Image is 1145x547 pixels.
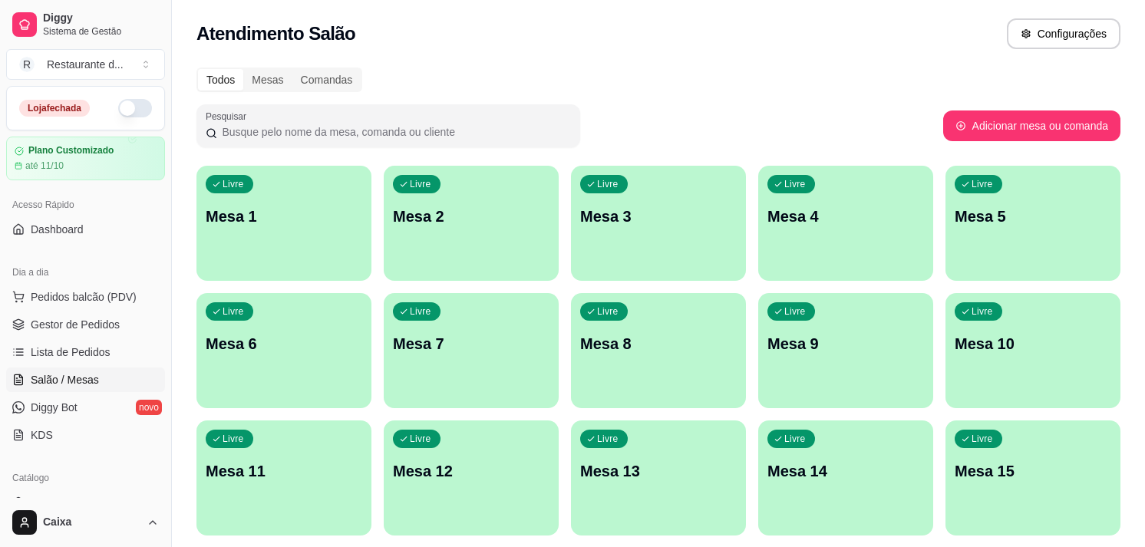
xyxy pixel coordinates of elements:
[223,433,244,445] p: Livre
[6,193,165,217] div: Acesso Rápido
[6,137,165,180] a: Plano Customizadoaté 11/10
[198,69,243,91] div: Todos
[597,433,619,445] p: Livre
[31,372,99,387] span: Salão / Mesas
[243,69,292,91] div: Mesas
[767,333,924,354] p: Mesa 9
[597,178,619,190] p: Livre
[196,166,371,281] button: LivreMesa 1
[571,420,746,535] button: LivreMesa 13
[6,423,165,447] a: KDS
[25,160,64,172] article: até 11/10
[31,317,120,332] span: Gestor de Pedidos
[955,206,1111,227] p: Mesa 5
[206,110,252,123] label: Pesquisar
[31,427,53,443] span: KDS
[19,100,90,117] div: Loja fechada
[6,490,165,515] a: Produtos
[6,6,165,43] a: DiggySistema de Gestão
[943,110,1120,141] button: Adicionar mesa ou comanda
[223,305,244,318] p: Livre
[784,178,806,190] p: Livre
[6,312,165,337] a: Gestor de Pedidos
[217,124,571,140] input: Pesquisar
[955,333,1111,354] p: Mesa 10
[580,333,737,354] p: Mesa 8
[571,293,746,408] button: LivreMesa 8
[28,145,114,157] article: Plano Customizado
[43,12,159,25] span: Diggy
[6,49,165,80] button: Select a team
[410,305,431,318] p: Livre
[223,178,244,190] p: Livre
[6,504,165,541] button: Caixa
[31,289,137,305] span: Pedidos balcão (PDV)
[945,166,1120,281] button: LivreMesa 5
[43,516,140,529] span: Caixa
[955,460,1111,482] p: Mesa 15
[196,293,371,408] button: LivreMesa 6
[118,99,152,117] button: Alterar Status
[758,420,933,535] button: LivreMesa 14
[972,305,993,318] p: Livre
[292,69,361,91] div: Comandas
[784,433,806,445] p: Livre
[384,166,559,281] button: LivreMesa 2
[6,285,165,309] button: Pedidos balcão (PDV)
[6,217,165,242] a: Dashboard
[767,206,924,227] p: Mesa 4
[945,420,1120,535] button: LivreMesa 15
[972,433,993,445] p: Livre
[597,305,619,318] p: Livre
[196,21,355,46] h2: Atendimento Salão
[784,305,806,318] p: Livre
[31,222,84,237] span: Dashboard
[945,293,1120,408] button: LivreMesa 10
[6,260,165,285] div: Dia a dia
[393,333,549,354] p: Mesa 7
[393,460,549,482] p: Mesa 12
[384,420,559,535] button: LivreMesa 12
[767,460,924,482] p: Mesa 14
[31,495,74,510] span: Produtos
[6,466,165,490] div: Catálogo
[410,433,431,445] p: Livre
[43,25,159,38] span: Sistema de Gestão
[6,340,165,364] a: Lista de Pedidos
[972,178,993,190] p: Livre
[196,420,371,535] button: LivreMesa 11
[571,166,746,281] button: LivreMesa 3
[6,395,165,420] a: Diggy Botnovo
[19,57,35,72] span: R
[206,206,362,227] p: Mesa 1
[6,367,165,392] a: Salão / Mesas
[206,333,362,354] p: Mesa 6
[384,293,559,408] button: LivreMesa 7
[758,166,933,281] button: LivreMesa 4
[47,57,124,72] div: Restaurante d ...
[31,344,111,360] span: Lista de Pedidos
[580,460,737,482] p: Mesa 13
[393,206,549,227] p: Mesa 2
[580,206,737,227] p: Mesa 3
[206,460,362,482] p: Mesa 11
[410,178,431,190] p: Livre
[31,400,78,415] span: Diggy Bot
[758,293,933,408] button: LivreMesa 9
[1007,18,1120,49] button: Configurações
